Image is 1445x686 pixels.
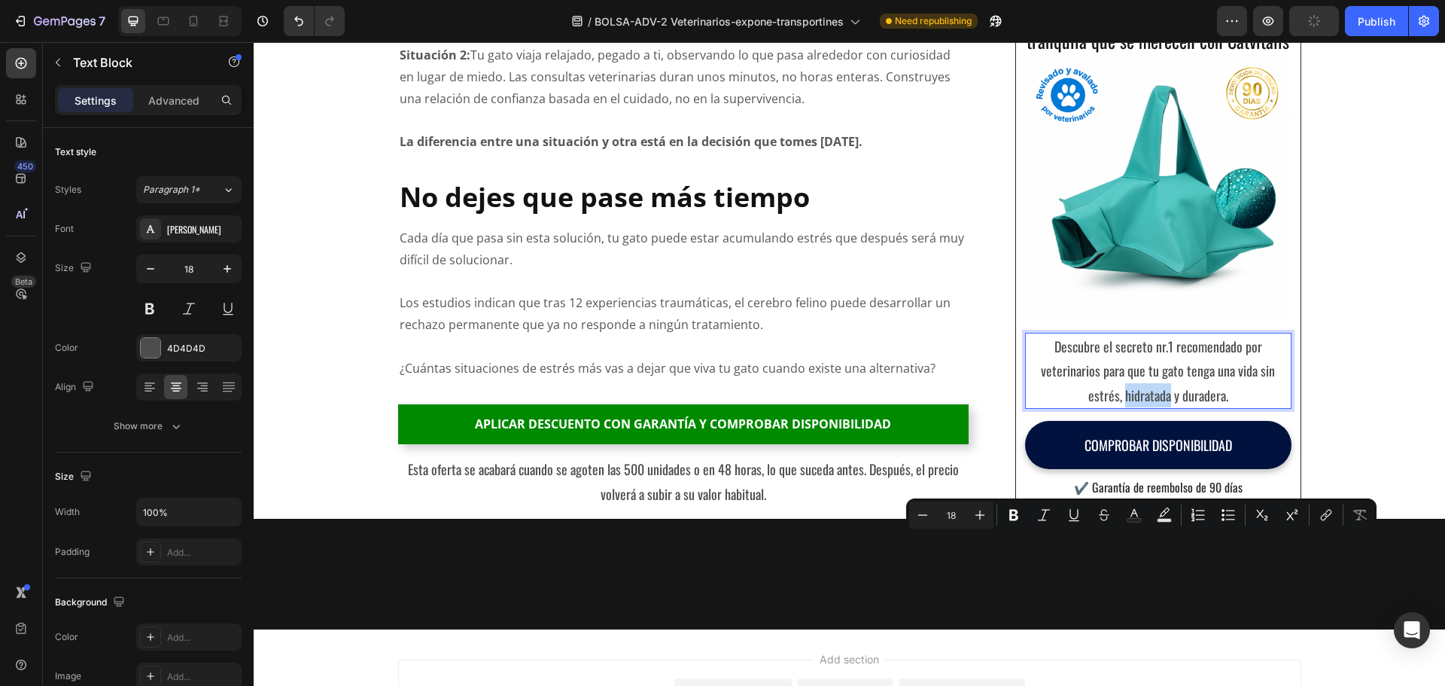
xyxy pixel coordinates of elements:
p: ¿Cuántas situaciones de estrés más vas a dejar que viva tu gato cuando existe una alternativa? [146,294,714,337]
strong: No dejes que pase más tiempo [146,136,556,173]
a: COMPROBAR DISPONIBILIDAD [771,379,1037,427]
div: Publish [1358,14,1395,29]
div: Show more [114,419,184,434]
p: Text Block [73,53,201,72]
div: 450 [14,160,36,172]
div: Text style [55,145,96,159]
div: Add blank section [662,643,754,659]
input: Auto [137,498,241,526]
p: Settings [75,93,117,108]
div: Add... [167,631,238,645]
p: 7 [99,12,105,30]
div: Add... [167,670,238,684]
p: ✔️ Garantía de reembolso de 90 días [773,434,1036,456]
div: Generate layout [552,643,631,659]
div: Editor contextual toolbar [906,498,1377,532]
strong: La diferencia entre una situación y otra está en la decisión que tomes [DATE]. [146,91,609,108]
div: Open Intercom Messenger [1394,612,1430,648]
div: Color [55,630,78,644]
div: Beta [11,276,36,288]
span: / [588,14,592,29]
span: Paragraph 1* [143,183,200,197]
p: Los estudios indican que tras 12 experiencias traumáticas, el cerebro felino puede desarrollar un... [146,228,714,293]
div: Image [55,669,81,683]
p: Descubre el secreto nr.1 recomendado por veterinarios para que tu gato tenga una vida sin estrés,... [773,292,1036,365]
a: APLICAR DESCUENTO CON GARANTÍA Y COMPROBAR DISPONIBILIDAD [144,362,716,402]
button: Publish [1345,6,1408,36]
button: Show more [55,413,242,440]
span: Need republishing [895,14,972,28]
div: Add... [167,546,238,559]
p: Advanced [148,93,199,108]
p: Esta oferta se acabará cuando se agoten las 500 unidades o en 48 horas, lo que suceda antes. Desp... [146,415,714,464]
div: Font [55,222,74,236]
div: Choose templates [433,643,525,659]
div: Width [55,505,80,519]
strong: APLICAR DESCUENTO CON GARANTÍA Y COMPROBAR DISPONIBILIDAD [221,373,637,390]
div: [PERSON_NAME] [167,223,238,236]
div: Size [55,467,95,487]
div: Styles [55,183,81,197]
button: 7 [6,6,112,36]
img: Alt Image [771,12,1037,278]
div: Color [55,341,78,355]
div: Padding [55,545,90,559]
strong: Situación 2: [146,5,217,21]
div: Undo/Redo [284,6,345,36]
div: Background [55,593,128,613]
p: Cada día que pasa sin esta solución, tu gato puede estar acumulando estrés que después será muy d... [146,185,714,229]
iframe: Design area [254,42,1445,686]
div: Rich Text Editor. Editing area: main [771,291,1037,367]
div: Size [55,258,95,279]
p: COMPROBAR DISPONIBILIDAD [831,391,978,415]
button: Paragraph 1* [136,176,242,203]
span: BOLSA-ADV-2 Veterinarios-expone-transportines [595,14,844,29]
div: Align [55,377,97,398]
span: Add section [560,609,631,625]
div: 4D4D4D [167,342,238,355]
